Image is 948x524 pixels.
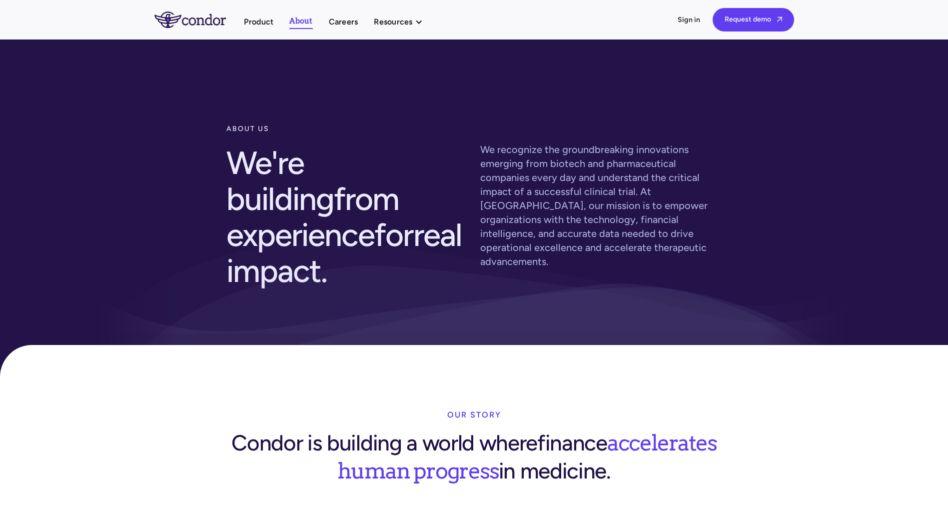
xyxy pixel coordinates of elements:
div: about us [226,119,468,139]
h2: We're building for [226,139,468,295]
a: About [289,14,312,29]
a: Request demo [713,8,794,31]
div: Resources [374,15,432,28]
p: We recognize the groundbreaking innovations emerging from biotech and pharmaceutical companies ev... [480,142,722,268]
div: Resources [374,15,412,28]
span: finance [537,429,607,456]
a: Product [244,15,274,28]
a: home [154,11,244,27]
div: Condor is building a world where in medicine. [226,425,722,485]
span: accelerates human progress [337,425,716,484]
a: Sign in [678,15,701,25]
div: our story [447,405,501,425]
span: real impact. [226,215,462,290]
span: from experience [226,179,399,254]
span:  [777,16,782,22]
a: Careers [329,15,358,28]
